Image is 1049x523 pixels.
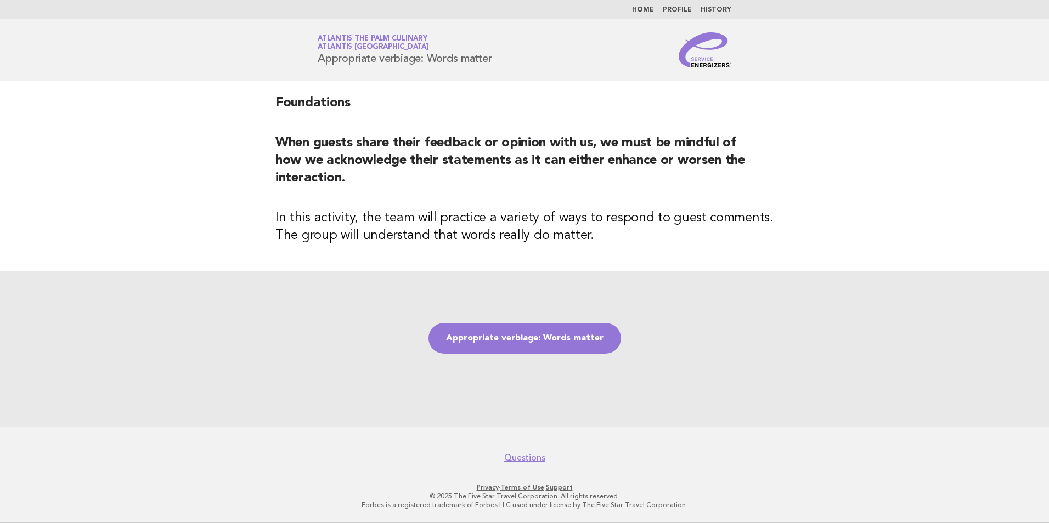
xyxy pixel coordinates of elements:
[477,484,499,491] a: Privacy
[504,452,545,463] a: Questions
[189,492,860,501] p: © 2025 The Five Star Travel Corporation. All rights reserved.
[318,36,492,64] h1: Appropriate verbiage: Words matter
[189,501,860,509] p: Forbes is a registered trademark of Forbes LLC used under license by The Five Star Travel Corpora...
[318,35,428,50] a: Atlantis The Palm CulinaryAtlantis [GEOGRAPHIC_DATA]
[701,7,731,13] a: History
[679,32,731,67] img: Service Energizers
[275,209,774,245] h3: In this activity, the team will practice a variety of ways to respond to guest comments. The grou...
[189,483,860,492] p: · ·
[275,134,774,196] h2: When guests share their feedback or opinion with us, we must be mindful of how we acknowledge the...
[318,44,428,51] span: Atlantis [GEOGRAPHIC_DATA]
[428,323,621,354] a: Appropriate verbiage: Words matter
[546,484,573,491] a: Support
[663,7,692,13] a: Profile
[632,7,654,13] a: Home
[500,484,544,491] a: Terms of Use
[275,94,774,121] h2: Foundations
